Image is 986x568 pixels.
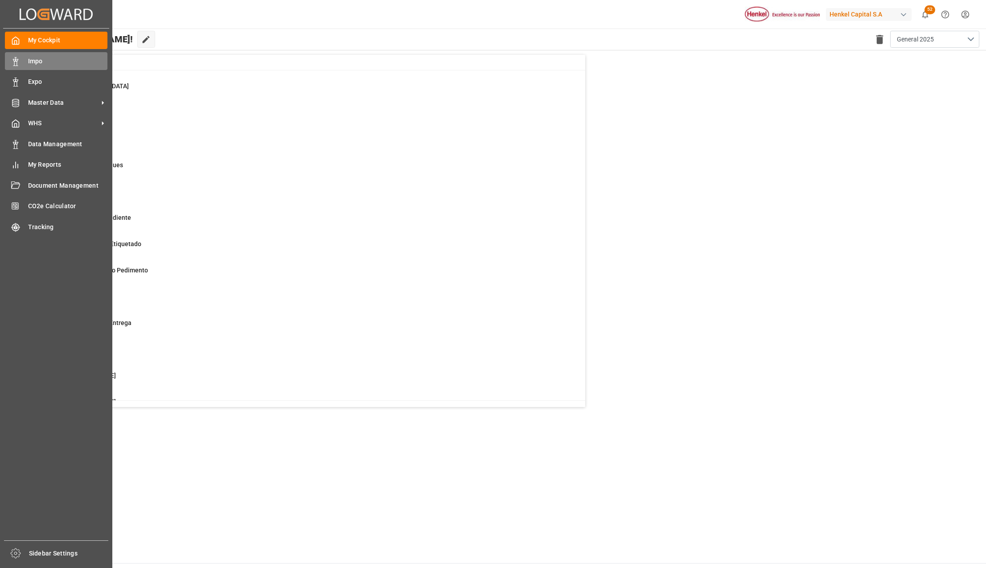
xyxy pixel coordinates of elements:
span: Hello [PERSON_NAME]! [37,31,133,48]
a: 4Embarques en EtiquetadoImpo [46,239,574,258]
a: 1AltamiraImpo [46,134,574,153]
a: 12En proceso de EntregaImpo [46,318,574,337]
a: Document Management [5,177,107,194]
span: Expo [28,77,108,86]
span: CO2e Calculator [28,202,108,211]
span: Sidebar Settings [29,549,109,558]
button: Henkel Capital S.A [826,6,915,23]
button: Help Center [935,4,955,25]
img: Henkel%20logo.jpg_1689854090.jpg [745,7,820,22]
button: show 52 new notifications [915,4,935,25]
a: 29Nuevos EmbarquesImpo [46,161,574,179]
a: 4Revalidado PendienteImpo [46,213,574,232]
span: Impo [28,57,108,66]
a: 48ManzanilloImpo [46,108,574,127]
a: CO2e Calculator [5,198,107,215]
a: Impo [5,52,107,70]
a: Expo [5,73,107,91]
span: Document Management [28,181,108,190]
span: Master Data [28,98,99,107]
a: My Cockpit [5,32,107,49]
span: Tracking [28,222,108,232]
a: 688[PERSON_NAME]Impo [46,371,574,390]
div: Henkel Capital S.A [826,8,912,21]
a: Data Management [5,135,107,152]
a: 141VMODALImpo [46,345,574,363]
a: 3En DespachoImpo [46,292,574,311]
span: My Reports [28,160,108,169]
span: 52 [924,5,935,14]
a: 22En proceso Pago PedimentoImpo [46,266,574,284]
span: My Cockpit [28,36,108,45]
a: 33ArribadosImpo [46,187,574,206]
span: General 2025 [897,35,934,44]
a: My Reports [5,156,107,173]
a: 30[GEOGRAPHIC_DATA]Impo [46,82,574,100]
a: Tracking [5,218,107,235]
span: WHS [28,119,99,128]
button: open menu [890,31,979,48]
span: Data Management [28,140,108,149]
a: 27[PERSON_NAME] [46,397,574,416]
